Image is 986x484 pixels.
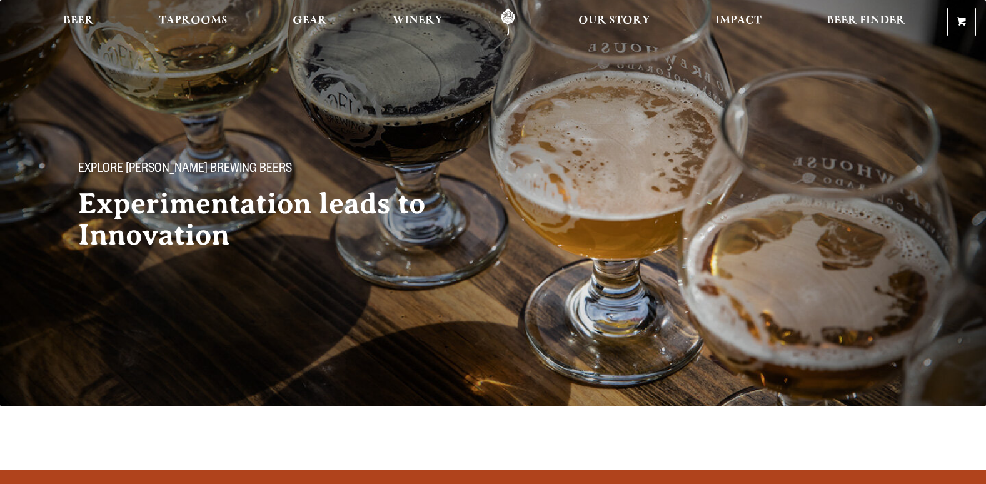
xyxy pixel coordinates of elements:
span: Gear [293,16,327,26]
a: Odell Home [485,8,531,36]
span: Taprooms [159,16,228,26]
a: Winery [385,8,451,36]
a: Taprooms [151,8,236,36]
h2: Experimentation leads to Innovation [78,188,468,251]
span: Winery [393,16,443,26]
span: Beer [63,16,94,26]
a: Beer [55,8,102,36]
a: Beer Finder [818,8,913,36]
a: Gear [284,8,335,36]
span: Explore [PERSON_NAME] Brewing Beers [78,162,292,178]
span: Impact [715,16,762,26]
span: Our Story [578,16,650,26]
a: Impact [707,8,770,36]
span: Beer Finder [827,16,905,26]
a: Our Story [570,8,658,36]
